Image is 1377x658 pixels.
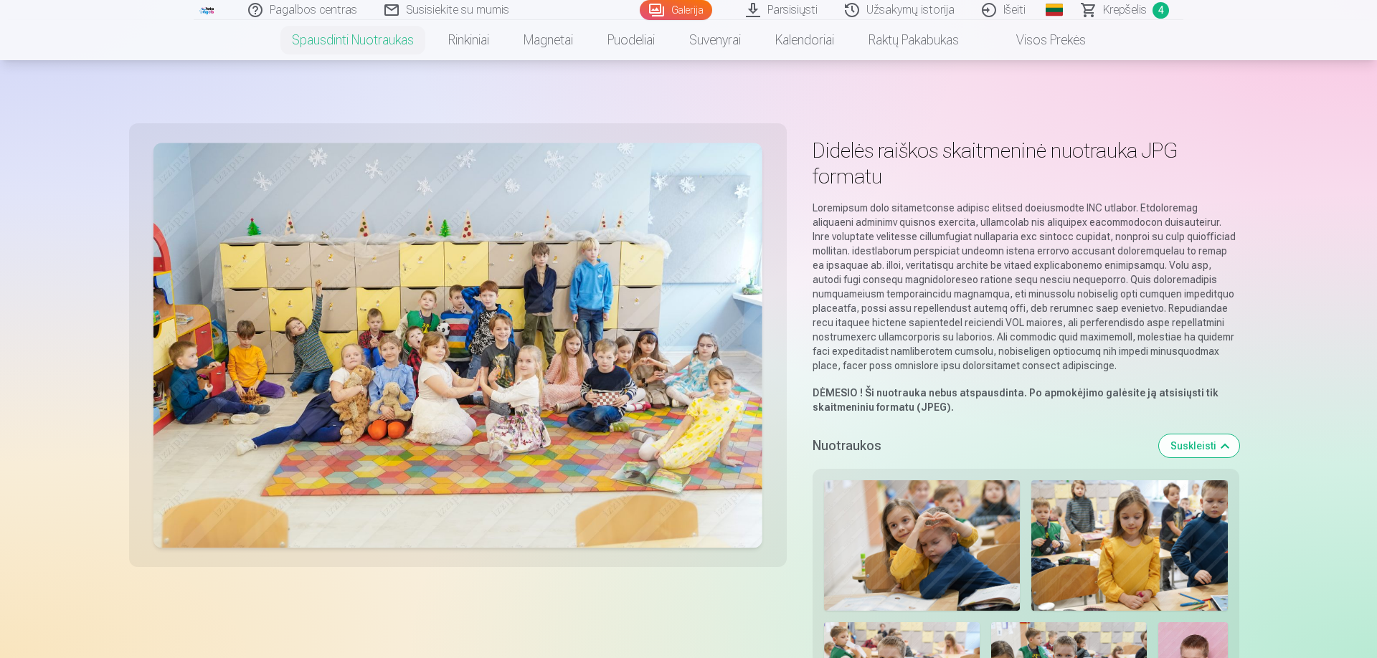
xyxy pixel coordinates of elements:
[275,20,431,60] a: Spausdinti nuotraukas
[431,20,506,60] a: Rinkiniai
[976,20,1103,60] a: Visos prekės
[506,20,590,60] a: Magnetai
[813,436,1147,456] h5: Nuotraukos
[813,387,863,399] strong: DĖMESIO !
[1159,434,1239,457] button: Suskleisti
[1153,2,1169,19] span: 4
[758,20,851,60] a: Kalendoriai
[199,6,215,14] img: /fa5
[813,201,1239,373] p: Loremipsum dolo sitametconse adipisc elitsed doeiusmodte INC utlabor. Etdoloremag aliquaeni admin...
[813,138,1239,189] h1: Didelės raiškos skaitmeninė nuotrauka JPG formatu
[851,20,976,60] a: Raktų pakabukas
[813,387,1219,413] strong: Ši nuotrauka nebus atspausdinta. Po apmokėjimo galėsite ją atsisiųsti tik skaitmeniniu formatu (J...
[1103,1,1147,19] span: Krepšelis
[672,20,758,60] a: Suvenyrai
[590,20,672,60] a: Puodeliai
